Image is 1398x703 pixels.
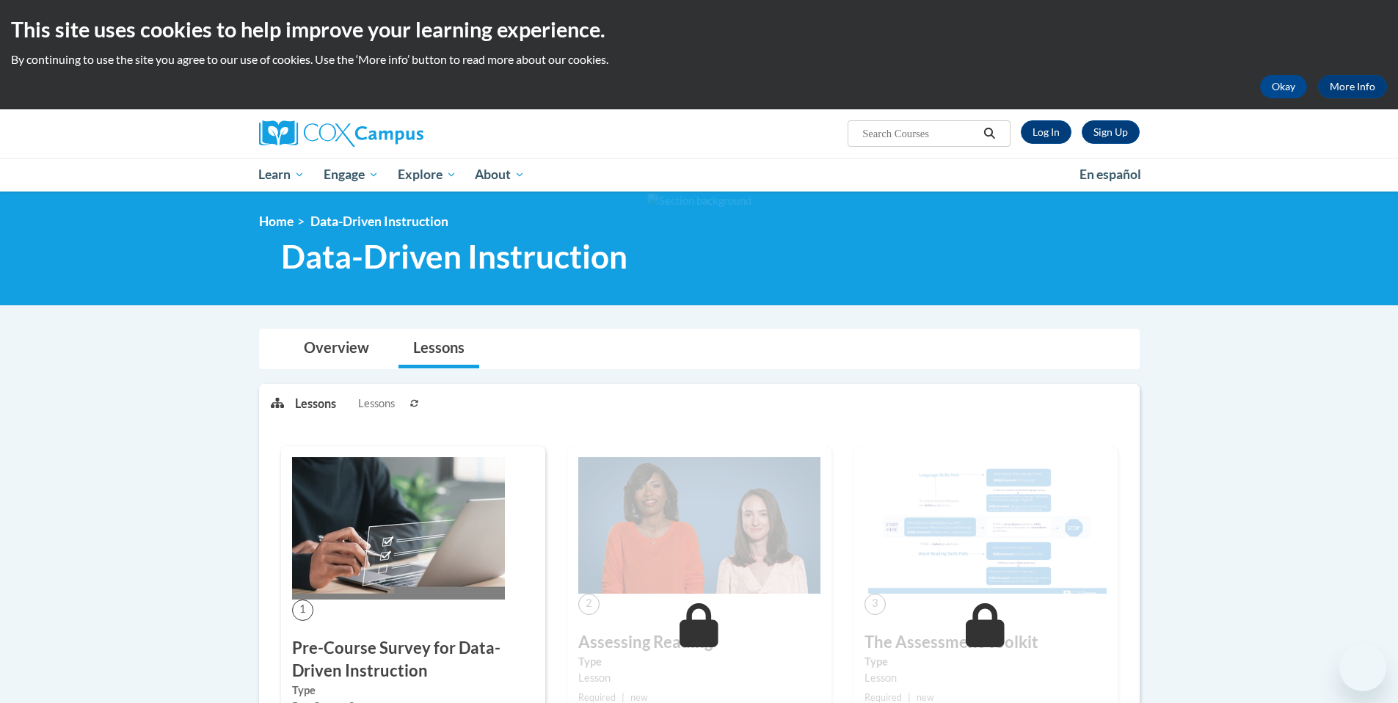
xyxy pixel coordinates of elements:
h3: Assessing Reading [578,631,820,654]
span: | [622,692,625,703]
span: Learn [258,166,305,183]
span: new [630,692,648,703]
span: Explore [398,166,456,183]
a: More Info [1318,75,1387,98]
span: | [908,692,911,703]
a: Learn [250,158,315,192]
span: new [917,692,934,703]
img: Course Image [864,457,1107,594]
a: Engage [314,158,388,192]
span: Data-Driven Instruction [281,237,627,276]
a: Lessons [398,329,479,368]
span: About [475,166,525,183]
a: Register [1082,120,1140,144]
button: Okay [1260,75,1307,98]
a: Home [259,214,294,229]
button: Search [978,125,1000,142]
span: 1 [292,600,313,621]
span: Engage [324,166,379,183]
span: En español [1080,167,1141,182]
h3: The Assessment Toolkit [864,631,1107,654]
div: Main menu [237,158,1162,192]
a: About [465,158,534,192]
span: 2 [578,594,600,615]
p: By continuing to use the site you agree to our use of cookies. Use the ‘More info’ button to read... [11,51,1387,68]
a: Log In [1021,120,1071,144]
span: Data-Driven Instruction [310,214,448,229]
label: Type [578,654,820,670]
div: Lesson [578,670,820,686]
a: Explore [388,158,466,192]
div: Lesson [864,670,1107,686]
label: Type [292,682,534,699]
label: Type [864,654,1107,670]
input: Search Courses [861,125,978,142]
span: 3 [864,594,886,615]
p: Lessons [295,396,336,412]
img: Course Image [292,457,505,600]
span: Required [578,692,616,703]
img: Cox Campus [259,120,423,147]
img: Course Image [578,457,820,594]
a: En español [1070,159,1151,190]
img: Section background [647,193,751,209]
iframe: Button to launch messaging window [1339,644,1386,691]
a: Cox Campus [259,120,538,147]
h3: Pre-Course Survey for Data-Driven Instruction [292,637,534,682]
h2: This site uses cookies to help improve your learning experience. [11,15,1387,44]
span: Required [864,692,902,703]
a: Overview [289,329,384,368]
span: Lessons [358,396,395,412]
